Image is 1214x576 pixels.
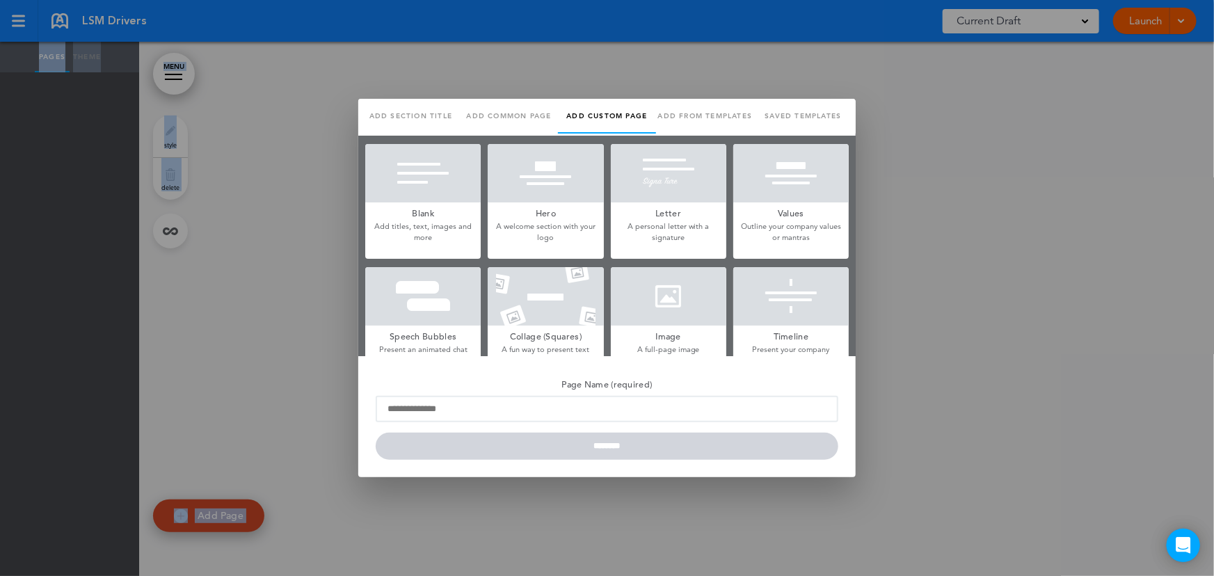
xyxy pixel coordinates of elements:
a: Add from templates [656,99,754,134]
h5: Image [611,326,726,345]
a: Add custom page [558,99,656,134]
div: Open Intercom Messenger [1167,529,1200,562]
p: A personal letter with a signature [611,221,726,243]
p: A full-page image [611,344,726,355]
p: A welcome section with your logo [488,221,603,243]
a: Add common page [460,99,558,134]
p: Outline your company values or mantras [733,221,849,243]
h5: Page Name (required) [376,374,838,393]
p: Present your company history [733,344,849,366]
a: Saved templates [754,99,852,134]
h5: Values [733,202,849,222]
h5: Blank [365,202,481,222]
p: Add titles, text, images and more [365,221,481,243]
h5: Timeline [733,326,849,345]
h5: Collage (Squares) [488,326,603,345]
p: A fun way to present text and photos [488,344,603,366]
h5: Hero [488,202,603,222]
input: Page Name (required) [376,396,838,422]
a: Add section title [362,99,460,134]
h5: Speech Bubbles [365,326,481,345]
h5: Letter [611,202,726,222]
p: Present an animated chat conversation [365,344,481,366]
